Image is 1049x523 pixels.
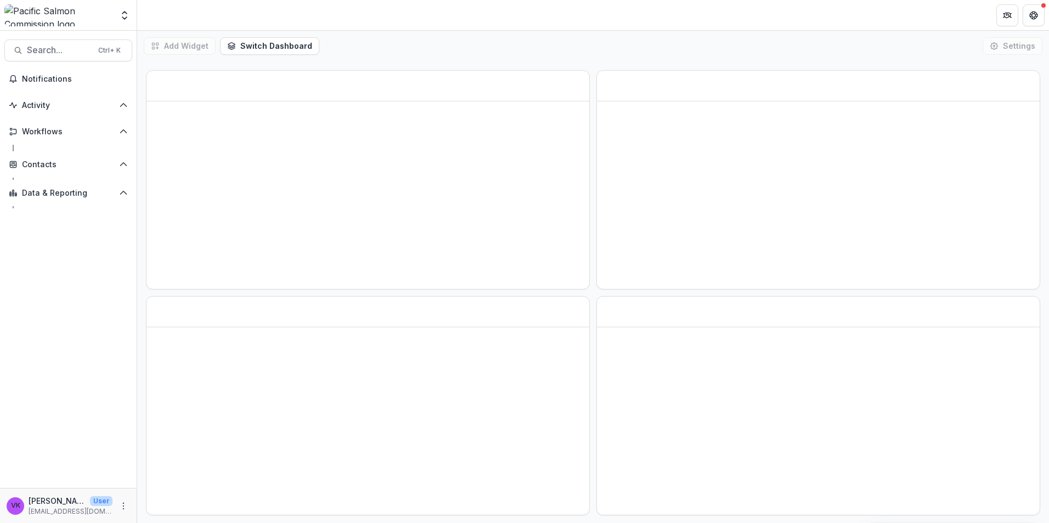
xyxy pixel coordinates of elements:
span: Data & Reporting [22,189,115,198]
button: More [117,499,130,513]
button: Search... [4,39,132,61]
button: Switch Dashboard [220,37,319,55]
button: Notifications [4,70,132,88]
p: [EMAIL_ADDRESS][DOMAIN_NAME] [29,507,112,516]
span: Workflows [22,127,115,137]
div: Victor Keong [11,502,20,509]
button: Open entity switcher [117,4,132,26]
button: Partners [996,4,1018,26]
div: Ctrl + K [96,44,123,56]
span: Search... [27,45,92,55]
p: [PERSON_NAME] [29,495,86,507]
span: Activity [22,101,115,110]
span: Contacts [22,160,115,169]
button: Add Widget [144,37,216,55]
button: Open Workflows [4,123,132,140]
button: Settings [983,37,1042,55]
button: Open Contacts [4,156,132,173]
span: Notifications [22,75,128,84]
button: Get Help [1023,4,1045,26]
button: Open Activity [4,96,132,114]
img: Pacific Salmon Commission logo [4,4,112,26]
nav: breadcrumb [142,7,188,23]
p: User [90,496,112,506]
button: Open Data & Reporting [4,184,132,202]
